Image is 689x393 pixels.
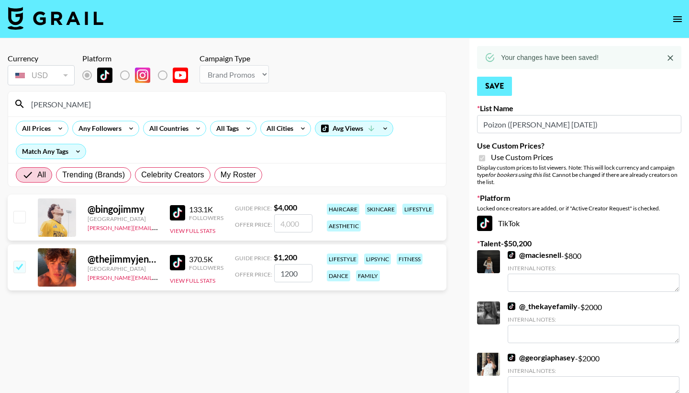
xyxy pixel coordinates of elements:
div: All Countries [144,121,190,136]
label: Platform [477,193,681,203]
div: Campaign Type [200,54,269,63]
div: Currency is locked to USD [8,63,75,87]
span: Trending (Brands) [62,169,125,181]
label: List Name [477,104,681,113]
div: Internal Notes: [508,316,679,323]
div: skincare [365,204,397,215]
div: - $ 800 [508,250,679,292]
img: TikTok [170,255,185,270]
div: Followers [189,264,223,271]
button: Close [663,51,678,65]
div: USD [10,67,73,84]
span: Guide Price: [235,254,272,262]
img: TikTok [477,216,492,231]
div: fitness [397,254,422,265]
input: Search by User Name [25,96,440,112]
img: TikTok [97,68,112,83]
span: Guide Price: [235,205,272,212]
div: 133.1K [189,205,223,214]
div: lifestyle [327,254,358,265]
div: Your changes have been saved! [501,49,599,66]
div: Display custom prices to list viewers. Note: This will lock currency and campaign type . Cannot b... [477,164,681,185]
strong: $ 4,000 [274,203,297,212]
a: [PERSON_NAME][EMAIL_ADDRESS][DOMAIN_NAME] [88,222,229,231]
div: TikTok [477,216,681,231]
span: Use Custom Prices [491,152,553,162]
label: Talent - $ 50,200 [477,239,681,248]
div: Internal Notes: [508,367,679,374]
div: All Prices [16,121,53,136]
button: open drawer [668,10,687,29]
em: for bookers using this list [488,171,550,178]
a: @maciesnell [508,250,561,260]
div: 370.5K [189,254,223,264]
div: [GEOGRAPHIC_DATA] [88,265,158,272]
span: All [37,169,46,181]
div: lipsync [364,254,391,265]
button: Save [477,77,512,96]
span: Celebrity Creators [141,169,204,181]
span: Offer Price: [235,221,272,228]
div: lifestyle [402,204,434,215]
div: dance [327,270,350,281]
img: Grail Talent [8,7,103,30]
img: TikTok [170,205,185,220]
div: All Cities [261,121,295,136]
a: [PERSON_NAME][EMAIL_ADDRESS][PERSON_NAME][DOMAIN_NAME] [88,272,275,281]
div: Internal Notes: [508,265,679,272]
div: Platform [82,54,196,63]
div: Match Any Tags [16,144,86,159]
div: Followers [189,214,223,221]
div: @ bingojimmy [88,203,158,215]
div: aesthetic [327,220,361,231]
div: List locked to TikTok. [82,65,196,85]
input: 1,200 [274,264,312,282]
img: TikTok [508,251,515,259]
span: Offer Price: [235,271,272,278]
img: TikTok [508,302,515,310]
div: Currency [8,54,75,63]
span: My Roster [221,169,256,181]
div: All Tags [211,121,241,136]
div: Any Followers [73,121,123,136]
div: family [356,270,380,281]
div: haircare [327,204,359,215]
strong: $ 1,200 [274,253,297,262]
div: [GEOGRAPHIC_DATA] [88,215,158,222]
img: YouTube [173,68,188,83]
label: Use Custom Prices? [477,141,681,150]
img: TikTok [508,354,515,361]
div: Avg Views [315,121,393,136]
div: - $ 2000 [508,301,679,343]
button: View Full Stats [170,227,215,234]
div: Locked once creators are added, or if "Active Creator Request" is checked. [477,205,681,212]
input: 4,000 [274,214,312,232]
a: @_thekayefamily [508,301,578,311]
a: @georgiaphasey [508,353,575,362]
div: @ thejimmyjensen [88,253,158,265]
button: View Full Stats [170,277,215,284]
img: Instagram [135,68,150,83]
